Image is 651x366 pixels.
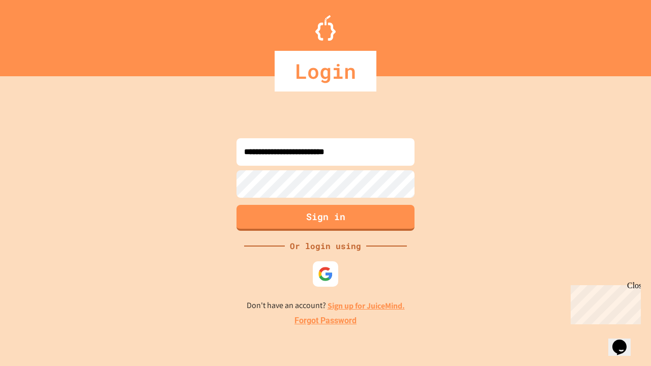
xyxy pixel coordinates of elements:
a: Forgot Password [294,315,357,327]
div: Login [275,51,376,91]
iframe: chat widget [608,325,641,356]
button: Sign in [236,205,415,231]
p: Don't have an account? [247,299,405,312]
img: Logo.svg [315,15,336,41]
a: Sign up for JuiceMind. [328,300,405,311]
div: Or login using [285,240,366,252]
div: Chat with us now!Close [4,4,70,65]
iframe: chat widget [567,281,641,324]
img: google-icon.svg [318,266,333,282]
